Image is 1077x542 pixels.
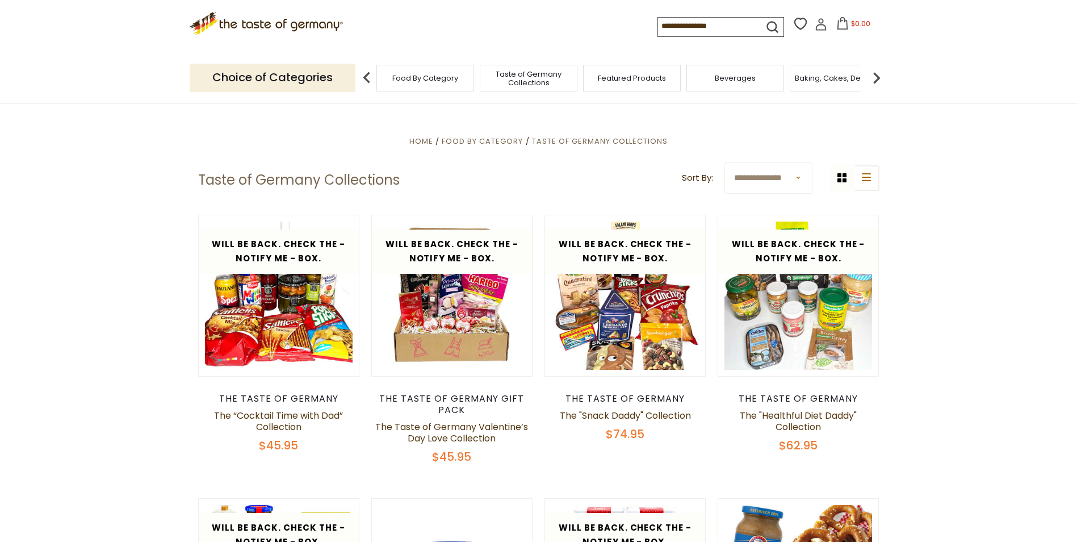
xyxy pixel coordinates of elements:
a: Food By Category [442,136,523,147]
p: Choice of Categories [190,64,355,91]
div: The Taste of Germany Gift Pack [371,393,533,416]
a: Home [409,136,433,147]
a: Taste of Germany Collections [483,70,574,87]
a: The "Snack Daddy" Collection [560,409,691,422]
a: The "Healthful Diet Daddy" Collection [740,409,857,433]
a: Food By Category [392,74,458,82]
a: Beverages [715,74,756,82]
img: The "Snack Daddy" Collection [545,215,706,376]
img: The Taste of Germany Valentine’s Day Love Collection [372,215,533,376]
span: $62.95 [779,437,818,453]
span: $45.95 [259,437,298,453]
div: The Taste of Germany [544,393,706,405]
img: next arrow [865,66,888,89]
a: Taste of Germany Collections [532,136,668,147]
div: The Taste of Germany [718,393,879,405]
div: The Taste of Germany [198,393,360,405]
label: Sort By: [682,171,713,185]
img: The "Healthful Diet Daddy" Collection [718,215,879,376]
img: The “Cocktail Time with Dad” Collection [199,215,359,376]
span: $45.95 [432,449,471,465]
img: previous arrow [355,66,378,89]
a: Baking, Cakes, Desserts [795,74,883,82]
button: $0.00 [829,17,878,34]
span: $74.95 [606,426,644,442]
a: Featured Products [598,74,666,82]
a: The “Cocktail Time with Dad” Collection [214,409,343,433]
span: $0.00 [851,19,870,28]
h1: Taste of Germany Collections [198,172,400,189]
a: The Taste of Germany Valentine’s Day Love Collection [375,420,528,445]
